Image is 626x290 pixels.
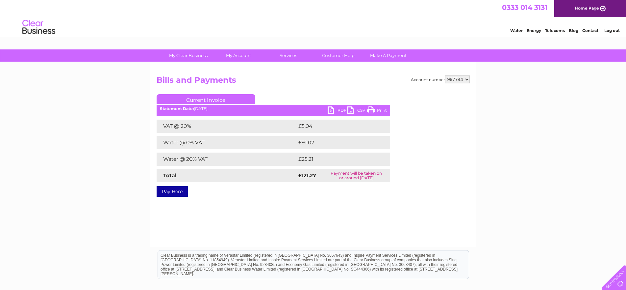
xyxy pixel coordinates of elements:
[361,49,415,62] a: Make A Payment
[157,186,188,197] a: Pay Here
[311,49,365,62] a: Customer Help
[328,106,347,116] a: PDF
[157,106,390,111] div: [DATE]
[502,3,547,12] a: 0333 014 3131
[161,49,215,62] a: My Clear Business
[297,136,376,149] td: £91.02
[157,94,255,104] a: Current Invoice
[297,153,376,166] td: £25.21
[527,28,541,33] a: Energy
[545,28,565,33] a: Telecoms
[160,106,194,111] b: Statement Date:
[22,17,56,37] img: logo.png
[367,106,387,116] a: Print
[323,169,390,182] td: Payment will be taken on or around [DATE]
[163,172,177,179] strong: Total
[510,28,523,33] a: Water
[569,28,578,33] a: Blog
[157,136,297,149] td: Water @ 0% VAT
[261,49,315,62] a: Services
[157,120,297,133] td: VAT @ 20%
[158,4,469,32] div: Clear Business is a trading name of Verastar Limited (registered in [GEOGRAPHIC_DATA] No. 3667643...
[582,28,598,33] a: Contact
[157,153,297,166] td: Water @ 20% VAT
[298,172,316,179] strong: £121.27
[211,49,265,62] a: My Account
[347,106,367,116] a: CSV
[157,75,470,88] h2: Bills and Payments
[411,75,470,83] div: Account number
[604,28,620,33] a: Log out
[297,120,375,133] td: £5.04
